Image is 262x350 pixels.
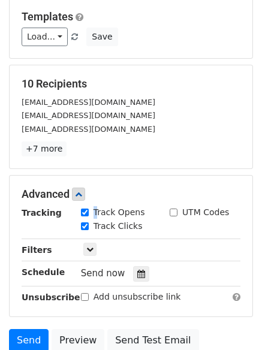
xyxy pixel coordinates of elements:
small: [EMAIL_ADDRESS][DOMAIN_NAME] [22,111,155,120]
strong: Schedule [22,267,65,277]
label: UTM Codes [182,206,229,219]
h5: 10 Recipients [22,77,240,90]
label: Add unsubscribe link [94,291,181,303]
button: Save [86,28,118,46]
a: Load... [22,28,68,46]
a: Templates [22,10,73,23]
label: Track Opens [94,206,145,219]
a: +7 more [22,141,67,156]
small: [EMAIL_ADDRESS][DOMAIN_NAME] [22,125,155,134]
strong: Unsubscribe [22,292,80,302]
label: Track Clicks [94,220,143,233]
strong: Tracking [22,208,62,218]
span: Send now [81,268,125,279]
iframe: Chat Widget [202,292,262,350]
strong: Filters [22,245,52,255]
small: [EMAIL_ADDRESS][DOMAIN_NAME] [22,98,155,107]
h5: Advanced [22,188,240,201]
